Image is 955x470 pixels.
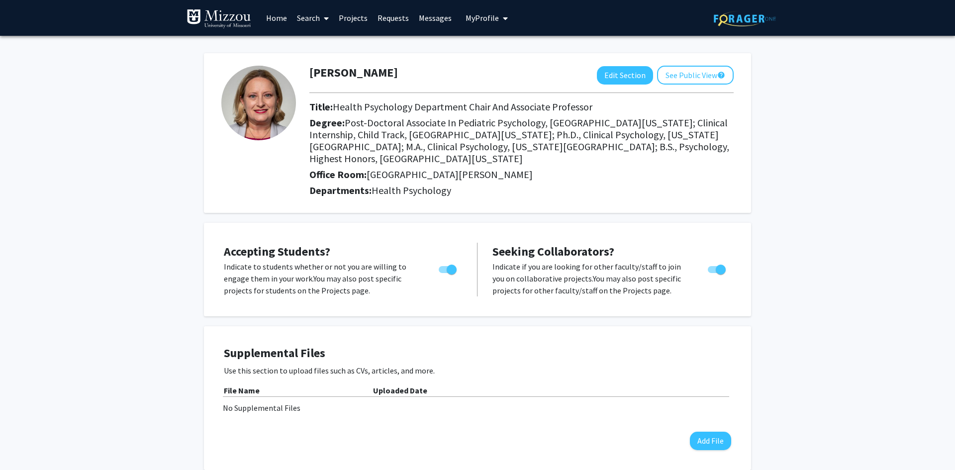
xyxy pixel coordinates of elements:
[492,261,689,296] p: Indicate if you are looking for other faculty/staff to join you on collaborative projects. You ma...
[597,66,653,85] button: Edit Section
[309,117,734,165] h2: Degree:
[224,244,330,259] span: Accepting Students?
[224,261,420,296] p: Indicate to students whether or not you are willing to engage them in your work. You may also pos...
[221,66,296,140] img: Profile Picture
[717,69,725,81] mat-icon: help
[372,184,451,196] span: Health Psychology
[302,185,741,196] h2: Departments:
[309,66,398,80] h1: [PERSON_NAME]
[309,116,729,165] span: Post-Doctoral Associate In Pediatric Psychology, [GEOGRAPHIC_DATA][US_STATE]; Clinical Internship...
[224,365,731,376] p: Use this section to upload files such as CVs, articles, and more.
[373,385,427,395] b: Uploaded Date
[309,101,734,113] h2: Title:
[292,0,334,35] a: Search
[714,11,776,26] img: ForagerOne Logo
[333,100,592,113] span: Health Psychology Department Chair And Associate Professor
[373,0,414,35] a: Requests
[414,0,457,35] a: Messages
[367,168,533,181] span: [GEOGRAPHIC_DATA][PERSON_NAME]
[704,261,731,276] div: Toggle
[261,0,292,35] a: Home
[334,0,373,35] a: Projects
[657,66,734,85] button: See Public View
[435,261,462,276] div: Toggle
[224,385,260,395] b: File Name
[492,244,614,259] span: Seeking Collaborators?
[223,402,732,414] div: No Supplemental Files
[224,346,731,361] h4: Supplemental Files
[187,9,251,29] img: University of Missouri Logo
[309,169,734,181] h2: Office Room:
[7,425,42,463] iframe: Chat
[690,432,731,450] button: Add File
[466,13,499,23] span: My Profile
